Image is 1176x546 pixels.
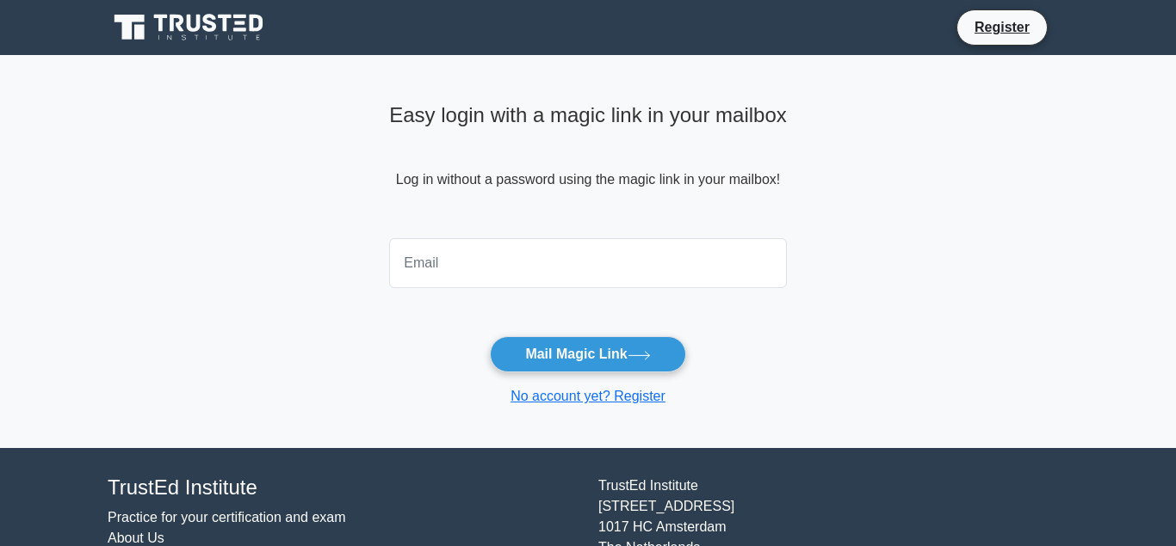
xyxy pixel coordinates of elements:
div: Log in without a password using the magic link in your mailbox! [389,96,787,231]
a: Practice for your certification and exam [108,510,346,525]
a: No account yet? Register [511,389,665,403]
a: About Us [108,531,164,545]
h4: Easy login with a magic link in your mailbox [389,103,787,128]
input: Email [389,238,787,288]
button: Mail Magic Link [490,336,685,372]
h4: TrustEd Institute [108,475,578,500]
a: Register [964,16,1040,38]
